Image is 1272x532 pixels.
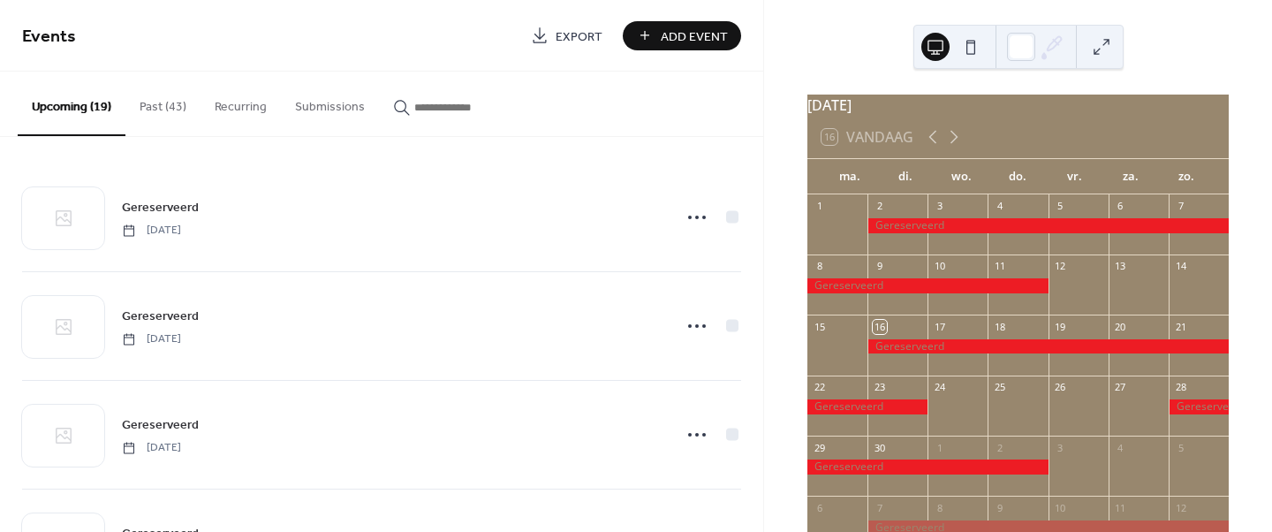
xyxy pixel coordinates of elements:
[813,441,826,454] div: 29
[18,72,125,136] button: Upcoming (19)
[1158,159,1215,194] div: zo.
[1169,399,1229,414] div: Gereserveerd
[1114,260,1127,273] div: 13
[873,320,886,333] div: 16
[122,416,199,435] span: Gereserveerd
[1054,441,1067,454] div: 3
[1054,501,1067,514] div: 10
[122,306,199,326] a: Gereserveerd
[990,159,1047,194] div: do.
[993,441,1006,454] div: 2
[993,501,1006,514] div: 9
[993,381,1006,394] div: 25
[1054,320,1067,333] div: 19
[867,339,1229,354] div: Gereserveerd
[1114,501,1127,514] div: 11
[873,260,886,273] div: 9
[813,260,826,273] div: 8
[993,260,1006,273] div: 11
[1046,159,1102,194] div: vr.
[807,460,1049,475] div: Gereserveerd
[661,27,728,46] span: Add Event
[125,72,201,134] button: Past (43)
[1102,159,1159,194] div: za.
[873,381,886,394] div: 23
[1114,200,1127,213] div: 6
[1174,200,1187,213] div: 7
[933,200,946,213] div: 3
[201,72,281,134] button: Recurring
[122,414,199,435] a: Gereserveerd
[1054,260,1067,273] div: 12
[556,27,602,46] span: Export
[873,200,886,213] div: 2
[1114,441,1127,454] div: 4
[623,21,741,50] button: Add Event
[993,320,1006,333] div: 18
[281,72,379,134] button: Submissions
[122,223,181,239] span: [DATE]
[518,21,616,50] a: Export
[1174,260,1187,273] div: 14
[933,441,946,454] div: 1
[821,159,878,194] div: ma.
[813,501,826,514] div: 6
[807,95,1229,116] div: [DATE]
[873,501,886,514] div: 7
[933,260,946,273] div: 10
[867,218,1229,233] div: Gereserveerd
[22,19,76,54] span: Events
[813,200,826,213] div: 1
[122,308,199,326] span: Gereserveerd
[933,501,946,514] div: 8
[807,278,1049,293] div: Gereserveerd
[1174,441,1187,454] div: 5
[1054,200,1067,213] div: 5
[873,441,886,454] div: 30
[122,440,181,456] span: [DATE]
[122,197,199,217] a: Gereserveerd
[933,320,946,333] div: 17
[813,320,826,333] div: 15
[993,200,1006,213] div: 4
[1174,381,1187,394] div: 28
[1054,381,1067,394] div: 26
[122,199,199,217] span: Gereserveerd
[1114,320,1127,333] div: 20
[1174,501,1187,514] div: 12
[1174,320,1187,333] div: 21
[813,381,826,394] div: 22
[1114,381,1127,394] div: 27
[933,381,946,394] div: 24
[122,331,181,347] span: [DATE]
[807,399,927,414] div: Gereserveerd
[878,159,935,194] div: di.
[934,159,990,194] div: wo.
